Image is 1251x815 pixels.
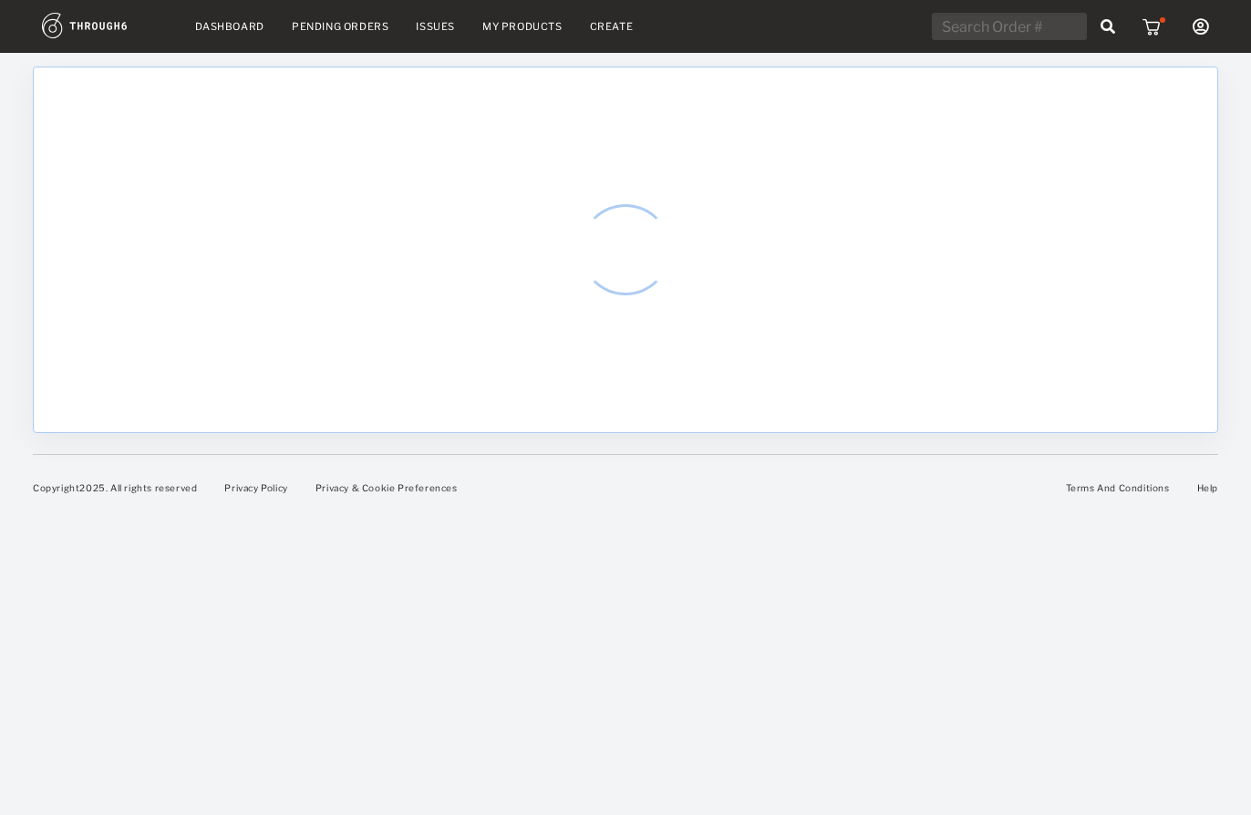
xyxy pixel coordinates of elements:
[482,20,563,33] a: My Products
[42,13,168,38] img: logo.1c10ca64.svg
[1142,17,1165,36] img: icon_cart_red_dot.b92b630d.svg
[315,482,458,493] a: Privacy & Cookie Preferences
[932,13,1087,40] input: Search Order #
[590,20,634,33] a: Create
[224,482,287,493] a: Privacy Policy
[1197,482,1218,493] a: Help
[292,20,388,33] a: Pending Orders
[195,20,264,33] a: Dashboard
[1066,482,1170,493] a: Terms And Conditions
[416,20,455,33] a: Issues
[33,482,197,493] span: Copyright 2025 . All rights reserved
